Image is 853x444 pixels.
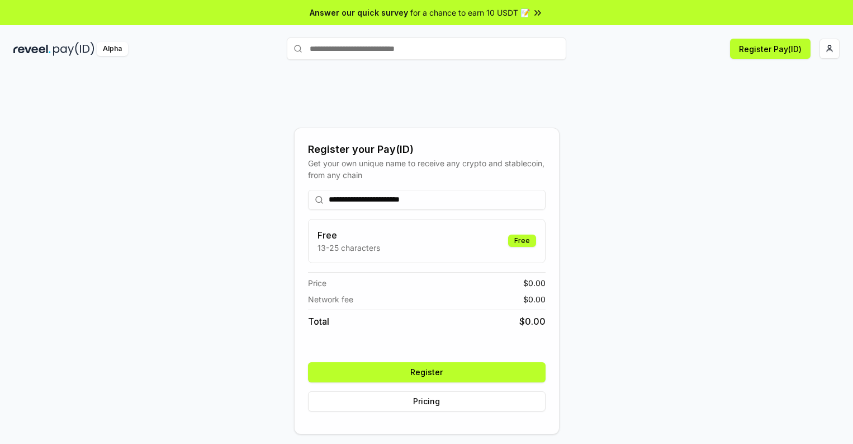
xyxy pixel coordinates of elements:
[730,39,811,59] button: Register Pay(ID)
[308,315,329,328] span: Total
[308,142,546,157] div: Register your Pay(ID)
[308,277,326,289] span: Price
[317,228,380,242] h3: Free
[308,293,353,305] span: Network fee
[317,242,380,254] p: 13-25 characters
[410,7,530,18] span: for a chance to earn 10 USDT 📝
[308,391,546,412] button: Pricing
[508,235,536,247] div: Free
[310,7,408,18] span: Answer our quick survey
[308,157,546,181] div: Get your own unique name to receive any crypto and stablecoin, from any chain
[97,42,128,56] div: Alpha
[308,362,546,382] button: Register
[523,293,546,305] span: $ 0.00
[13,42,51,56] img: reveel_dark
[519,315,546,328] span: $ 0.00
[53,42,94,56] img: pay_id
[523,277,546,289] span: $ 0.00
